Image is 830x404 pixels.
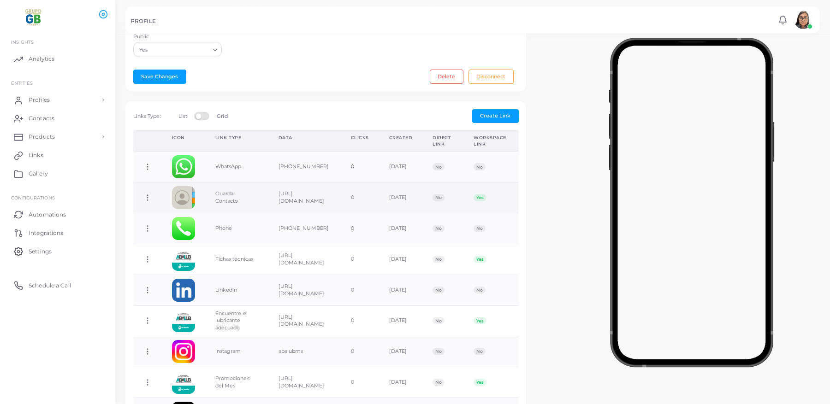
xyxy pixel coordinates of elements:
a: Gallery [7,164,108,183]
td: [DATE] [379,275,423,305]
span: Yes [474,317,486,324]
td: Instagram [205,336,268,367]
td: Guardar Contacto [205,182,268,213]
span: No [474,225,485,232]
td: [URL][DOMAIN_NAME] [268,275,341,305]
img: contactcard.png [172,186,195,209]
span: No [433,379,444,386]
div: Workspace Link [474,135,509,147]
th: Action [133,131,162,152]
td: 0 [341,213,379,244]
span: No [474,163,485,170]
span: Create Link [480,112,510,119]
a: Analytics [7,50,108,68]
a: Settings [7,242,108,260]
td: [URL][DOMAIN_NAME] [268,367,341,398]
td: [DATE] [379,336,423,367]
a: Profiles [7,91,108,109]
div: Created [389,135,413,141]
input: Search for option [150,45,209,55]
span: No [433,163,444,170]
span: INSIGHTS [11,39,34,45]
label: Grid [217,113,227,120]
img: phone.png [172,217,195,240]
span: No [433,194,444,201]
img: hRZ1vlJY5CyEQTMHbiUgmnsQq-1758309865510.png [172,248,195,271]
td: [DATE] [379,244,423,275]
td: Phone [205,213,268,244]
td: WhatsApp [205,151,268,182]
td: abalubmx [268,336,341,367]
td: [URL][DOMAIN_NAME] [268,182,341,213]
a: Automations [7,205,108,223]
span: Analytics [29,55,54,63]
td: [DATE] [379,182,423,213]
span: Yes [474,379,486,386]
td: 0 [341,182,379,213]
span: No [474,348,485,355]
span: No [433,348,444,355]
label: List [178,113,187,120]
img: p4SCepxA4KEGcuz17CFd8jhmm-1758309789134.png [172,309,195,332]
span: No [474,287,485,294]
a: Schedule a Call [7,276,108,294]
span: Yes [138,45,149,55]
td: Encuentre el lubricante adecuado [205,305,268,336]
td: [PHONE_NUMBER] [268,213,341,244]
td: 0 [341,336,379,367]
img: whatsapp.png [172,155,195,178]
td: [URL][DOMAIN_NAME] [268,244,341,275]
td: [PHONE_NUMBER] [268,151,341,182]
span: No [433,317,444,324]
td: [DATE] [379,151,423,182]
a: avatar [791,11,815,29]
td: [DATE] [379,213,423,244]
div: Search for option [133,42,222,57]
span: No [433,256,444,263]
button: Disconnect [468,70,514,83]
span: Gallery [29,170,48,178]
td: 0 [341,305,379,336]
span: Yes [474,194,486,201]
td: [DATE] [379,367,423,398]
img: linkedin.png [172,279,195,302]
span: No [433,287,444,294]
img: phone-mock.b55596b7.png [609,38,774,367]
td: 0 [341,151,379,182]
button: Delete [430,70,463,83]
td: [DATE] [379,305,423,336]
td: Promociones del Mes [205,367,268,398]
img: instagram.png [172,340,195,363]
td: 0 [341,244,379,275]
button: Create Link [472,109,519,123]
span: Integrations [29,229,63,237]
a: Links [7,146,108,164]
td: 0 [341,275,379,305]
span: Contacts [29,114,54,123]
img: avatar [794,11,812,29]
span: No [433,225,444,232]
span: ENTITIES [11,80,33,86]
td: LinkedIn [205,275,268,305]
div: Direct Link [433,135,453,147]
a: Contacts [7,109,108,128]
a: Integrations [7,223,108,242]
h5: PROFILE [130,18,156,24]
span: Yes [474,256,486,263]
span: Configurations [11,195,55,200]
button: Save Changes [133,70,186,83]
a: Products [7,128,108,146]
span: Profiles [29,96,50,104]
td: Fichas técnicas [205,244,268,275]
img: 63CSVZbzkdhxihOuHqDjhuiLi-1759416780616.png [172,371,195,394]
span: Schedule a Call [29,281,71,290]
td: 0 [341,367,379,398]
img: logo [8,9,59,26]
span: Settings [29,247,52,256]
td: [URL][DOMAIN_NAME] [268,305,341,336]
div: Link Type [215,135,258,141]
div: Data [279,135,331,141]
span: Products [29,133,55,141]
span: Links Type: [133,113,161,119]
